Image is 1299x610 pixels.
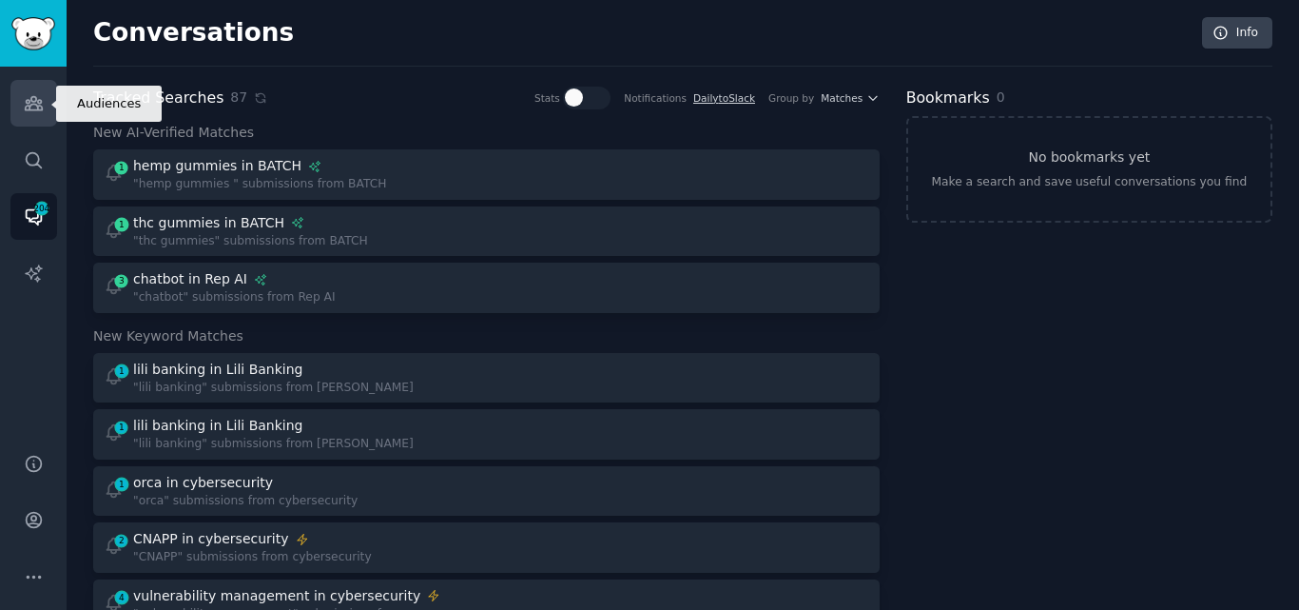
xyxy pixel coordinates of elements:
[11,17,55,50] img: GummySearch logo
[534,91,560,105] div: Stats
[821,91,863,105] span: Matches
[93,149,880,200] a: 1hemp gummies in BATCH"hemp gummies " submissions from BATCH
[113,364,130,378] span: 1
[133,529,289,549] div: CNAPP in cybersecurity
[113,534,130,547] span: 2
[133,493,358,510] div: "orca" submissions from cybersecurity
[93,263,880,313] a: 3chatbot in Rep AI"chatbot" submissions from Rep AI
[93,466,880,517] a: 1orca in cybersecurity"orca" submissions from cybersecurity
[906,87,990,110] h2: Bookmarks
[113,421,130,434] span: 1
[133,380,414,397] div: "lili banking" submissions from [PERSON_NAME]
[133,269,247,289] div: chatbot in Rep AI
[133,416,303,436] div: lili banking in Lili Banking
[133,473,273,493] div: orca in cybersecurity
[821,91,879,105] button: Matches
[624,91,687,105] div: Notifications
[133,436,414,453] div: "lili banking" submissions from [PERSON_NAME]
[93,18,294,49] h2: Conversations
[931,174,1247,191] div: Make a search and save useful conversations you find
[93,326,243,346] span: New Keyword Matches
[113,218,130,231] span: 1
[93,207,880,257] a: 1thc gummies in BATCH"thc gummies" submissions from BATCH
[133,360,303,380] div: lili banking in Lili Banking
[133,176,386,193] div: "hemp gummies " submissions from BATCH
[768,91,814,105] div: Group by
[93,522,880,573] a: 2CNAPP in cybersecurity"CNAPP" submissions from cybersecurity
[693,92,755,104] a: DailytoSlack
[113,478,130,491] span: 1
[33,202,50,215] span: 204
[93,87,223,110] h2: Tracked Searches
[997,89,1005,105] span: 0
[113,591,130,604] span: 4
[113,161,130,174] span: 1
[10,193,57,240] a: 204
[133,586,420,606] div: vulnerability management in cybersecurity
[906,116,1272,223] a: No bookmarks yetMake a search and save useful conversations you find
[133,233,368,250] div: "thc gummies" submissions from BATCH
[1202,17,1272,49] a: Info
[113,274,130,287] span: 3
[133,289,336,306] div: "chatbot" submissions from Rep AI
[93,409,880,460] a: 1lili banking in Lili Banking"lili banking" submissions from [PERSON_NAME]
[1028,148,1150,167] h3: No bookmarks yet
[93,123,254,143] span: New AI-Verified Matches
[230,88,247,108] span: 87
[93,353,880,403] a: 1lili banking in Lili Banking"lili banking" submissions from [PERSON_NAME]
[133,213,284,233] div: thc gummies in BATCH
[133,156,301,176] div: hemp gummies in BATCH
[133,549,372,566] div: "CNAPP" submissions from cybersecurity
